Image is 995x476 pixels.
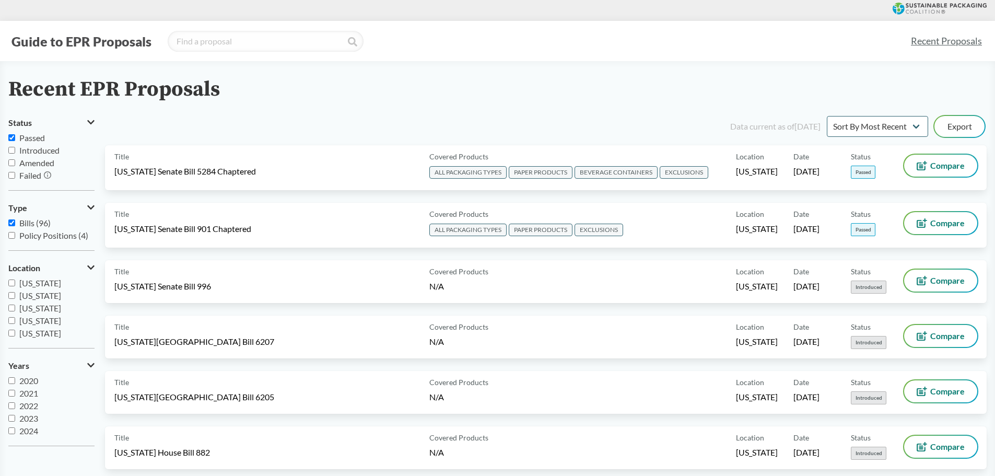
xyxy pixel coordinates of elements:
span: Introduced [19,145,60,155]
span: Introduced [851,281,886,294]
button: Compare [904,380,977,402]
span: N/A [429,392,444,402]
span: Title [114,208,129,219]
span: [US_STATE][GEOGRAPHIC_DATA] Bill 6207 [114,336,274,347]
span: [US_STATE] [736,166,778,177]
span: Status [851,377,871,388]
span: Date [793,432,809,443]
button: Guide to EPR Proposals [8,33,155,50]
span: 2022 [19,401,38,411]
span: [US_STATE] [19,291,61,300]
span: PAPER PRODUCTS [509,224,572,236]
span: [US_STATE][GEOGRAPHIC_DATA] Bill 6205 [114,391,274,403]
span: [US_STATE] [19,316,61,326]
span: Introduced [851,391,886,404]
span: Date [793,208,809,219]
input: Failed [8,172,15,179]
span: Date [793,377,809,388]
input: Passed [8,134,15,141]
input: 2022 [8,402,15,409]
span: 2023 [19,413,38,423]
span: Location [736,377,764,388]
span: Location [8,263,40,273]
span: [DATE] [793,447,820,458]
span: Status [851,432,871,443]
span: Status [8,118,32,127]
input: 2023 [8,415,15,422]
span: Passed [851,166,875,179]
span: [US_STATE] [736,223,778,235]
button: Compare [904,325,977,347]
span: Title [114,151,129,162]
span: [DATE] [793,336,820,347]
span: 2024 [19,426,38,436]
span: [US_STATE] Senate Bill 5284 Chaptered [114,166,256,177]
span: [US_STATE] [736,281,778,292]
input: [US_STATE] [8,317,15,324]
button: Years [8,357,95,375]
button: Status [8,114,95,132]
span: PAPER PRODUCTS [509,166,572,179]
span: Date [793,321,809,332]
span: Introduced [851,447,886,460]
input: [US_STATE] [8,292,15,299]
span: Bills (96) [19,218,51,228]
span: Status [851,266,871,277]
span: [DATE] [793,281,820,292]
button: Compare [904,436,977,458]
span: Failed [19,170,41,180]
span: Covered Products [429,321,488,332]
button: Type [8,199,95,217]
span: Covered Products [429,151,488,162]
span: Type [8,203,27,213]
span: Covered Products [429,266,488,277]
button: Export [934,116,985,137]
span: Location [736,266,764,277]
input: [US_STATE] [8,305,15,311]
span: Compare [930,161,965,170]
button: Compare [904,270,977,292]
span: Status [851,208,871,219]
span: Date [793,151,809,162]
h2: Recent EPR Proposals [8,78,220,101]
span: [US_STATE] Senate Bill 996 [114,281,211,292]
span: Title [114,266,129,277]
input: Find a proposal [168,31,364,52]
input: Amended [8,159,15,166]
span: Location [736,151,764,162]
span: Compare [930,332,965,340]
span: Date [793,266,809,277]
span: [US_STATE] [19,278,61,288]
span: [US_STATE] [19,303,61,313]
span: Policy Positions (4) [19,230,88,240]
span: N/A [429,447,444,457]
input: [US_STATE] [8,280,15,286]
span: 2021 [19,388,38,398]
span: BEVERAGE CONTAINERS [575,166,658,179]
span: Amended [19,158,54,168]
span: N/A [429,281,444,291]
span: [US_STATE] Senate Bill 901 Chaptered [114,223,251,235]
span: ALL PACKAGING TYPES [429,224,507,236]
span: Status [851,151,871,162]
span: [US_STATE] [736,447,778,458]
span: Status [851,321,871,332]
span: EXCLUSIONS [575,224,623,236]
span: [US_STATE] [736,336,778,347]
div: Data current as of [DATE] [730,120,821,133]
span: Covered Products [429,432,488,443]
input: 2024 [8,427,15,434]
input: Bills (96) [8,219,15,226]
a: Recent Proposals [906,29,987,53]
span: Location [736,208,764,219]
input: [US_STATE] [8,330,15,336]
span: Passed [19,133,45,143]
input: 2021 [8,390,15,397]
span: N/A [429,336,444,346]
span: [US_STATE] [19,328,61,338]
span: [US_STATE] House Bill 882 [114,447,210,458]
span: Covered Products [429,377,488,388]
span: [DATE] [793,391,820,403]
span: [DATE] [793,223,820,235]
span: [DATE] [793,166,820,177]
